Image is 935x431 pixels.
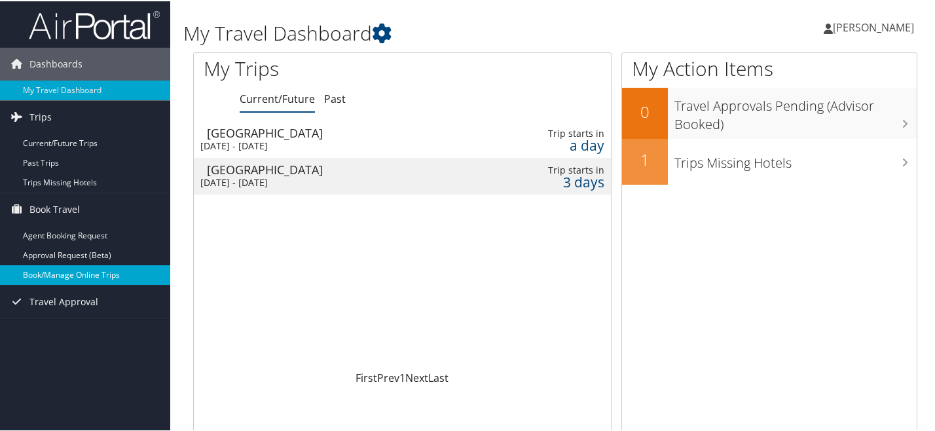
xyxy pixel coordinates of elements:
div: a day [515,138,604,150]
h3: Trips Missing Hotels [674,146,917,171]
span: Book Travel [29,192,80,225]
a: Next [405,369,428,384]
div: [GEOGRAPHIC_DATA] [207,162,475,174]
h3: Travel Approvals Pending (Advisor Booked) [674,89,917,132]
div: [DATE] - [DATE] [200,139,468,151]
span: Dashboards [29,47,82,79]
div: [DATE] - [DATE] [200,176,468,187]
h1: My Travel Dashboard [183,18,679,46]
img: airportal-logo.png [29,9,160,39]
div: [GEOGRAPHIC_DATA] [207,126,475,138]
a: Prev [377,369,399,384]
a: 0Travel Approvals Pending (Advisor Booked) [622,86,917,137]
a: [PERSON_NAME] [824,7,927,46]
div: 3 days [515,175,604,187]
span: Travel Approval [29,284,98,317]
a: Current/Future [240,90,315,105]
a: Last [428,369,449,384]
span: Trips [29,100,52,132]
h1: My Trips [204,54,428,81]
h2: 1 [622,147,668,170]
a: 1 [399,369,405,384]
a: First [356,369,377,384]
div: Trip starts in [515,126,604,138]
a: 1Trips Missing Hotels [622,138,917,183]
div: Trip starts in [515,163,604,175]
h2: 0 [622,100,668,122]
span: [PERSON_NAME] [833,19,914,33]
h1: My Action Items [622,54,917,81]
a: Past [324,90,346,105]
